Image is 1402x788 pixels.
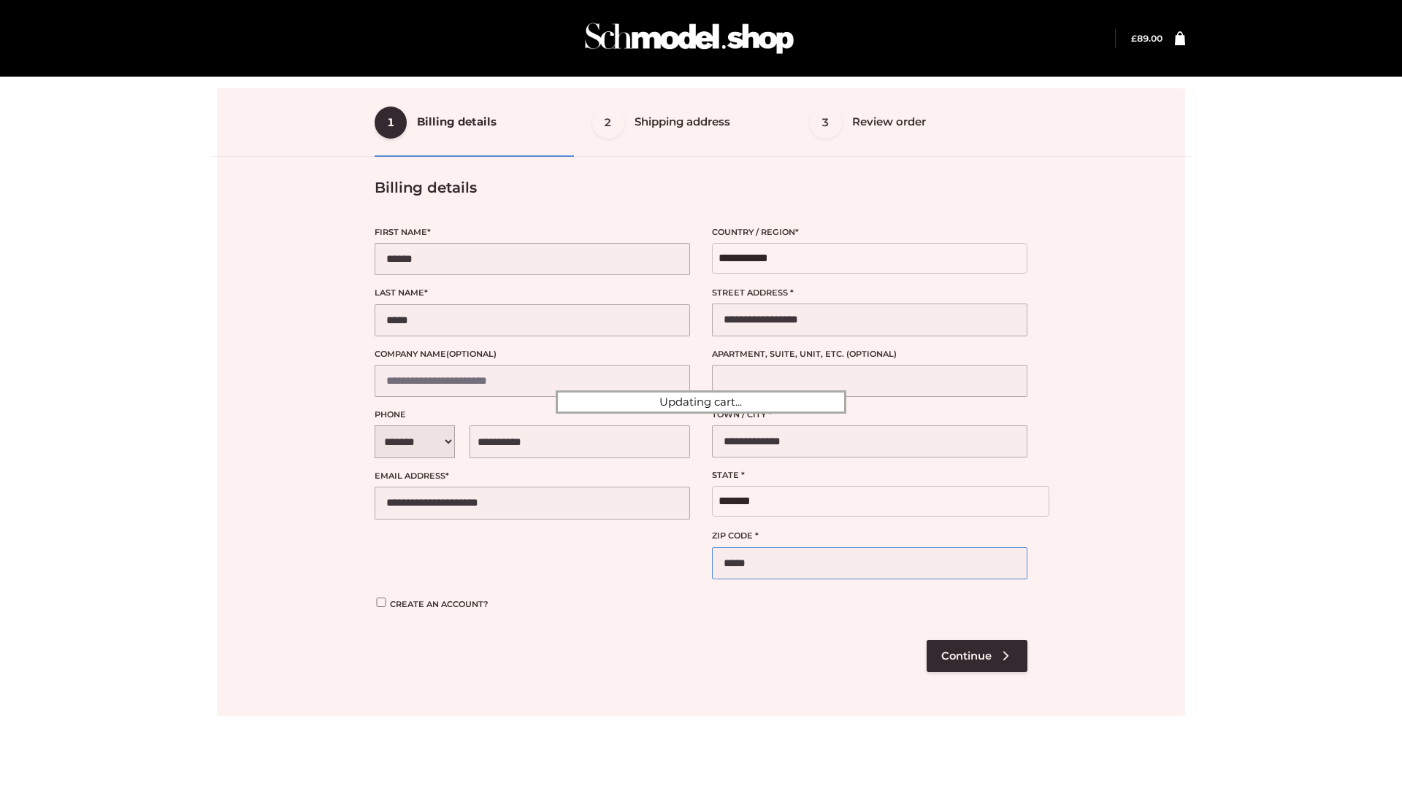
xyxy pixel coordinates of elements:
a: £89.00 [1131,33,1162,44]
bdi: 89.00 [1131,33,1162,44]
img: Schmodel Admin 964 [580,9,799,67]
span: £ [1131,33,1137,44]
div: Updating cart... [556,390,846,414]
